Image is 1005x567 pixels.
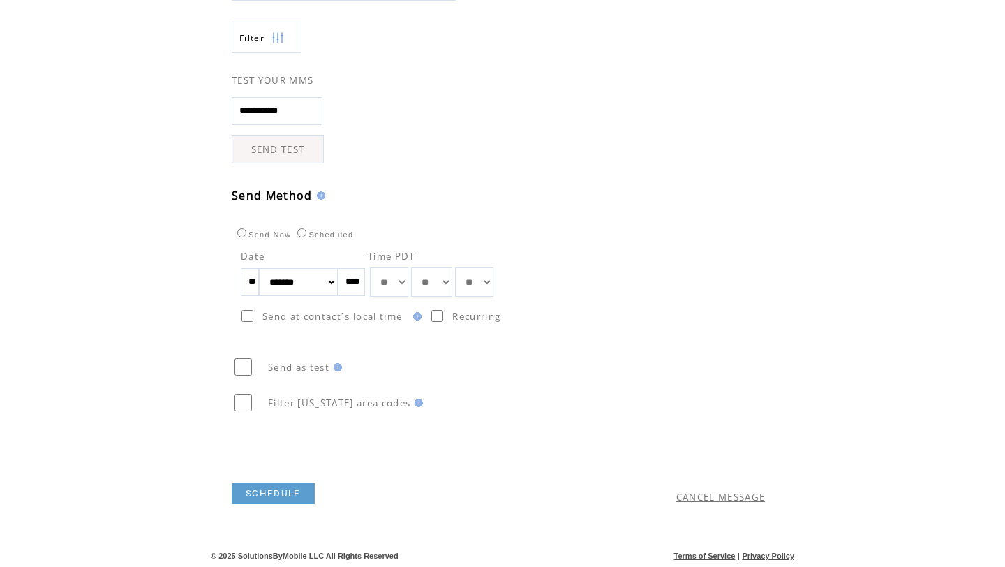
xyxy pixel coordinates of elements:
span: Show filters [239,32,265,44]
a: SCHEDULE [232,483,315,504]
a: CANCEL MESSAGE [676,491,766,503]
span: Date [241,250,265,263]
span: Send as test [268,361,329,374]
img: help.gif [329,363,342,371]
span: TEST YOUR MMS [232,74,313,87]
span: Send at contact`s local time [262,310,402,323]
img: help.gif [313,191,325,200]
a: Filter [232,22,301,53]
img: help.gif [410,399,423,407]
a: Privacy Policy [742,552,794,560]
span: | [738,552,740,560]
span: Filter [US_STATE] area codes [268,397,410,409]
label: Scheduled [294,230,353,239]
a: SEND TEST [232,135,324,163]
span: Recurring [452,310,500,323]
label: Send Now [234,230,291,239]
input: Send Now [237,228,246,237]
a: Terms of Service [674,552,736,560]
span: Send Method [232,188,313,203]
img: help.gif [409,312,422,321]
img: filters.png [271,22,284,54]
span: Time PDT [368,250,415,263]
span: © 2025 SolutionsByMobile LLC All Rights Reserved [211,552,399,560]
input: Scheduled [297,228,306,237]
